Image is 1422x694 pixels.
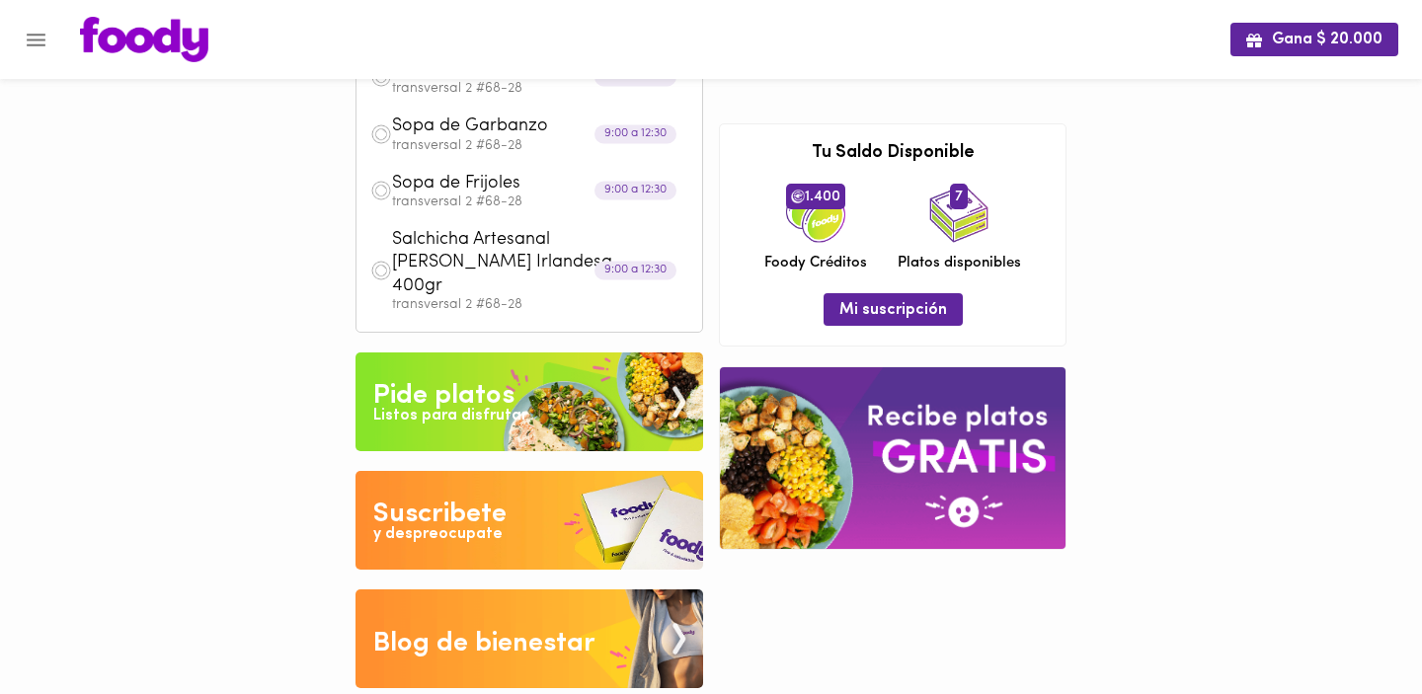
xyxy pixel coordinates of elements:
img: dish.png [370,180,392,201]
span: 7 [950,184,968,209]
img: dish.png [370,260,392,281]
p: transversal 2 #68-28 [392,82,688,96]
div: y despreocupate [373,523,503,546]
div: 9:00 a 12:30 [594,261,676,279]
button: Mi suscripción [824,293,963,326]
button: Gana $ 20.000 [1230,23,1398,55]
p: transversal 2 #68-28 [392,298,688,312]
button: Menu [12,16,60,64]
h3: Tu Saldo Disponible [735,144,1051,164]
span: Sopa de Frijoles [392,173,619,195]
p: transversal 2 #68-28 [392,139,688,153]
span: Sopa de Garbanzo [392,116,619,138]
div: Listos para disfrutar [373,405,527,427]
img: referral-banner.png [720,367,1066,548]
img: Disfruta bajar de peso [355,471,703,570]
img: foody-creditos.png [791,190,805,203]
span: Mi suscripción [839,301,947,320]
span: Platos disponibles [898,253,1021,273]
span: 1.400 [786,184,845,209]
span: Gana $ 20.000 [1246,31,1382,49]
span: Foody Créditos [764,253,867,273]
img: logo.png [80,17,208,62]
div: Suscribete [373,495,507,534]
img: Blog de bienestar [355,589,703,688]
div: Pide platos [373,376,514,416]
div: 9:00 a 12:30 [594,182,676,200]
img: Pide un Platos [355,352,703,451]
div: Blog de bienestar [373,624,595,663]
iframe: Messagebird Livechat Widget [1307,579,1402,674]
div: 9:00 a 12:30 [594,124,676,143]
span: Salchicha Artesanal [PERSON_NAME] Irlandesa 400gr [392,229,619,298]
img: dish.png [370,123,392,145]
img: icon_dishes.png [929,184,988,243]
p: transversal 2 #68-28 [392,195,688,209]
img: credits-package.png [786,184,845,243]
